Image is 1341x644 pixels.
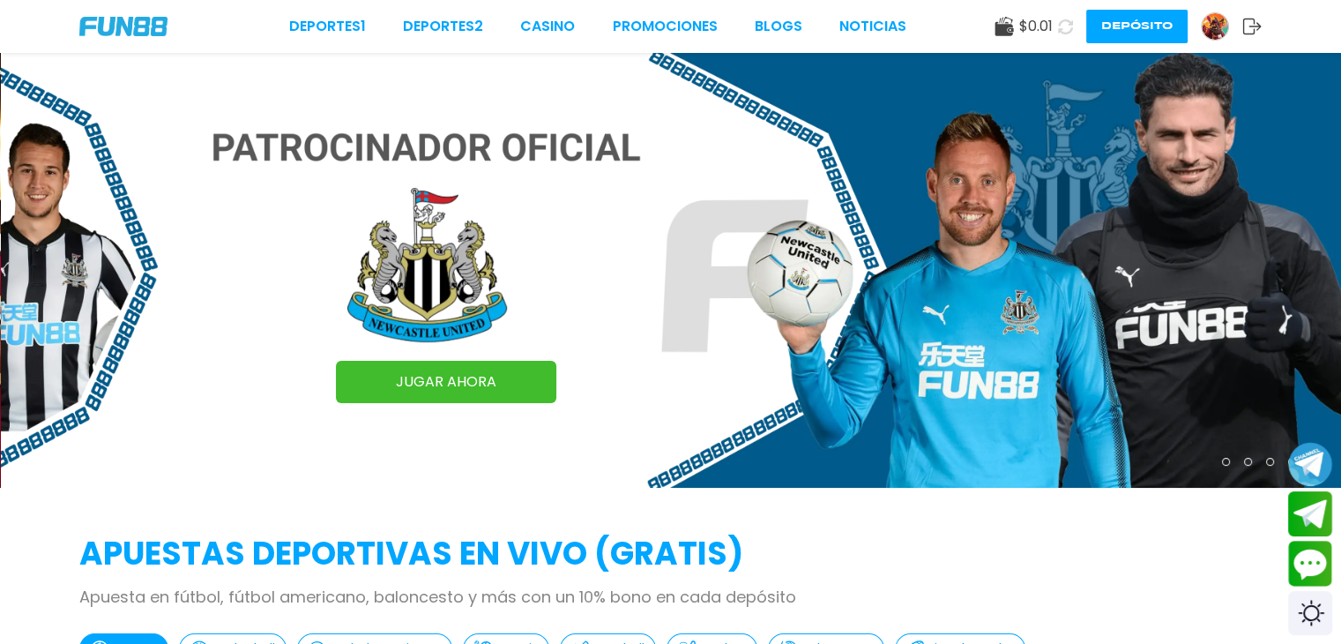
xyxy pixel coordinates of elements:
[1288,441,1332,487] button: Join telegram channel
[79,530,1262,578] h2: APUESTAS DEPORTIVAS EN VIVO (gratis)
[1288,541,1332,587] button: Contact customer service
[1202,13,1228,40] img: Avatar
[1086,10,1188,43] button: Depósito
[520,16,575,37] a: CASINO
[1288,591,1332,635] div: Switch theme
[613,16,718,37] a: Promociones
[1019,16,1053,37] span: $ 0.01
[755,16,802,37] a: BLOGS
[839,16,906,37] a: NOTICIAS
[79,585,1262,609] p: Apuesta en fútbol, fútbol americano, baloncesto y más con un 10% bono en cada depósito
[336,361,556,403] a: JUGAR AHORA
[1288,491,1332,537] button: Join telegram
[289,16,366,37] a: Deportes1
[79,17,168,36] img: Company Logo
[403,16,483,37] a: Deportes2
[1201,12,1242,41] a: Avatar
